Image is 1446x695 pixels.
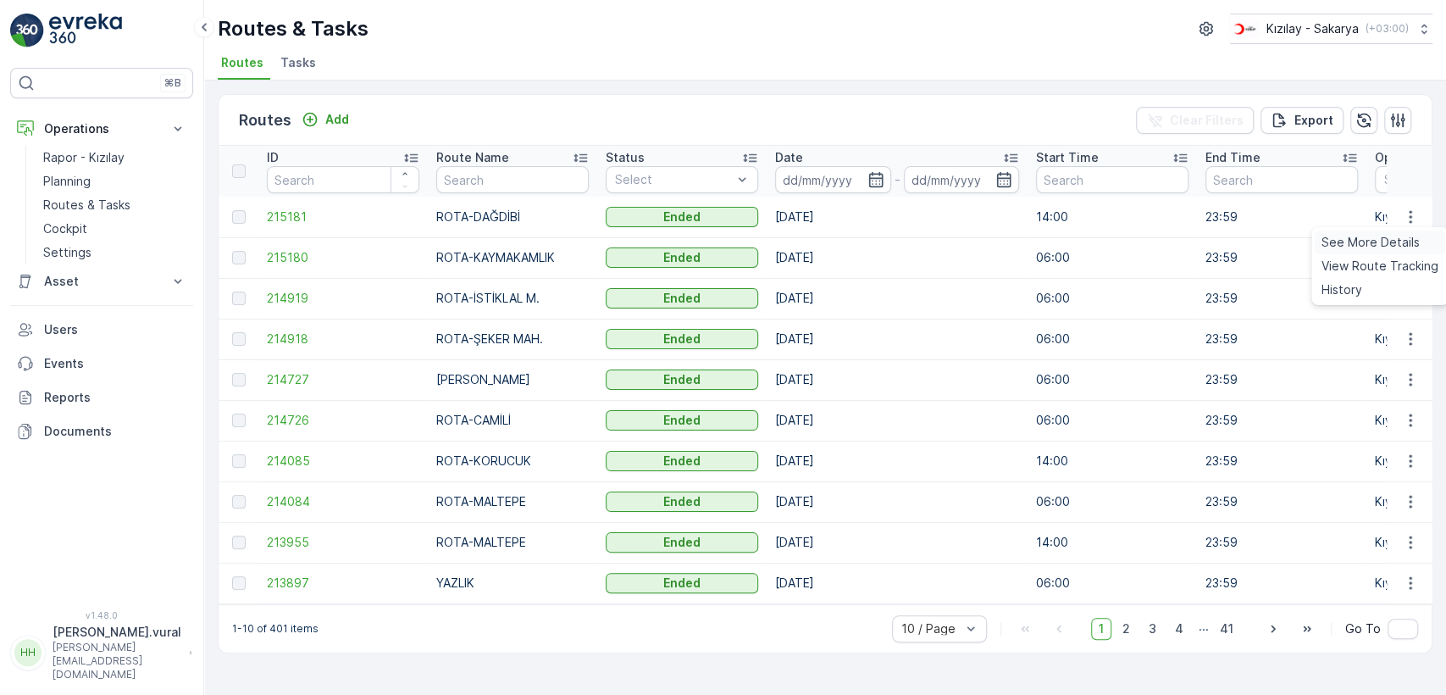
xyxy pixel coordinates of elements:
td: 23:59 [1197,522,1366,563]
p: Ended [663,575,701,592]
span: 1 [1091,618,1111,640]
a: 214084 [267,493,419,510]
a: 215180 [267,249,419,266]
div: Toggle Row Selected [232,332,246,346]
span: See More Details [1321,234,1420,251]
span: v 1.48.0 [10,610,193,620]
p: Ended [663,208,701,225]
button: Export [1260,107,1344,134]
td: 23:59 [1197,441,1366,481]
button: Ended [606,573,758,593]
a: Users [10,313,193,347]
p: Ended [663,290,701,307]
div: Toggle Row Selected [232,536,246,549]
p: Route Name [436,149,509,166]
td: 23:59 [1197,278,1366,319]
button: Ended [606,207,758,227]
td: 23:59 [1197,237,1366,278]
p: Ended [663,371,701,388]
a: Documents [10,414,193,448]
span: 4 [1167,618,1191,640]
a: 214727 [267,371,419,388]
button: Ended [606,492,758,512]
p: Users [44,321,186,338]
a: 214085 [267,453,419,470]
p: - [895,170,900,190]
button: Add [295,109,356,130]
p: Rapor - Kızılay [43,149,125,166]
td: 06:00 [1028,278,1197,319]
td: 23:59 [1197,197,1366,237]
p: Settings [43,244,91,261]
p: Export [1294,112,1333,129]
td: 23:59 [1197,400,1366,441]
span: 2 [1115,618,1138,640]
span: 214918 [267,331,419,347]
button: Ended [606,329,758,349]
td: [PERSON_NAME] [428,359,597,400]
td: 23:59 [1197,359,1366,400]
td: [DATE] [767,197,1028,237]
button: Kızılay - Sakarya(+03:00) [1230,14,1432,44]
p: Ended [663,412,701,429]
p: Ended [663,493,701,510]
p: End Time [1205,149,1260,166]
p: ⌘B [164,76,181,90]
p: Operation [1375,149,1433,166]
p: Ended [663,249,701,266]
td: [DATE] [767,563,1028,603]
p: Clear Filters [1170,112,1244,129]
p: [PERSON_NAME][EMAIL_ADDRESS][DOMAIN_NAME] [53,641,181,681]
input: Search [1036,166,1188,193]
p: ... [1199,618,1209,640]
button: Asset [10,264,193,298]
td: YAZLIK [428,563,597,603]
p: Events [44,355,186,372]
div: Toggle Row Selected [232,576,246,590]
p: [PERSON_NAME].vural [53,624,181,641]
p: Routes & Tasks [218,15,368,42]
button: Ended [606,410,758,431]
span: Tasks [280,54,316,71]
td: 23:59 [1197,319,1366,359]
td: ROTA-MALTEPE [428,522,597,563]
span: 213955 [267,534,419,551]
div: Toggle Row Selected [232,495,246,509]
img: logo_light-DOdMpM7g.png [49,14,122,47]
img: k%C4%B1z%C4%B1lay_DTAvauz.png [1230,19,1260,38]
td: ROTA-CAMİLİ [428,400,597,441]
input: Search [436,166,589,193]
a: 214726 [267,412,419,429]
p: Status [606,149,645,166]
p: Planning [43,173,91,190]
button: Ended [606,370,758,390]
p: Cockpit [43,220,87,237]
p: Start Time [1036,149,1099,166]
button: Ended [606,247,758,268]
p: Documents [44,423,186,440]
p: Routes & Tasks [43,197,130,214]
a: Reports [10,381,193,414]
td: [DATE] [767,481,1028,522]
td: [DATE] [767,278,1028,319]
div: Toggle Row Selected [232,210,246,224]
button: Ended [606,532,758,553]
span: 215181 [267,208,419,225]
td: 14:00 [1028,197,1197,237]
a: View Route Tracking [1315,254,1445,278]
td: ROTA-İSTİKLAL M. [428,278,597,319]
span: History [1321,281,1362,298]
button: Ended [606,451,758,471]
td: 14:00 [1028,522,1197,563]
td: ROTA-MALTEPE [428,481,597,522]
div: HH [14,639,42,666]
p: Ended [663,331,701,347]
td: [DATE] [767,400,1028,441]
td: [DATE] [767,319,1028,359]
p: ID [267,149,279,166]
